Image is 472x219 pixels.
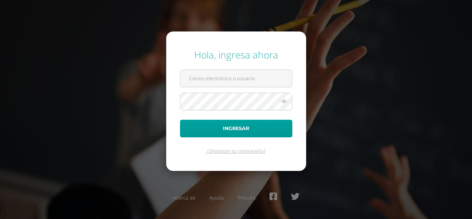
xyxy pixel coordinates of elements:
[238,194,256,201] a: Presskit
[180,48,292,61] div: Hola, ingresa ahora
[206,148,266,154] a: ¿Olvidaste tu contraseña?
[180,120,292,137] button: Ingresar
[180,70,292,87] input: Correo electrónico o usuario
[209,194,224,201] a: Ayuda
[173,194,196,201] a: Acerca de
